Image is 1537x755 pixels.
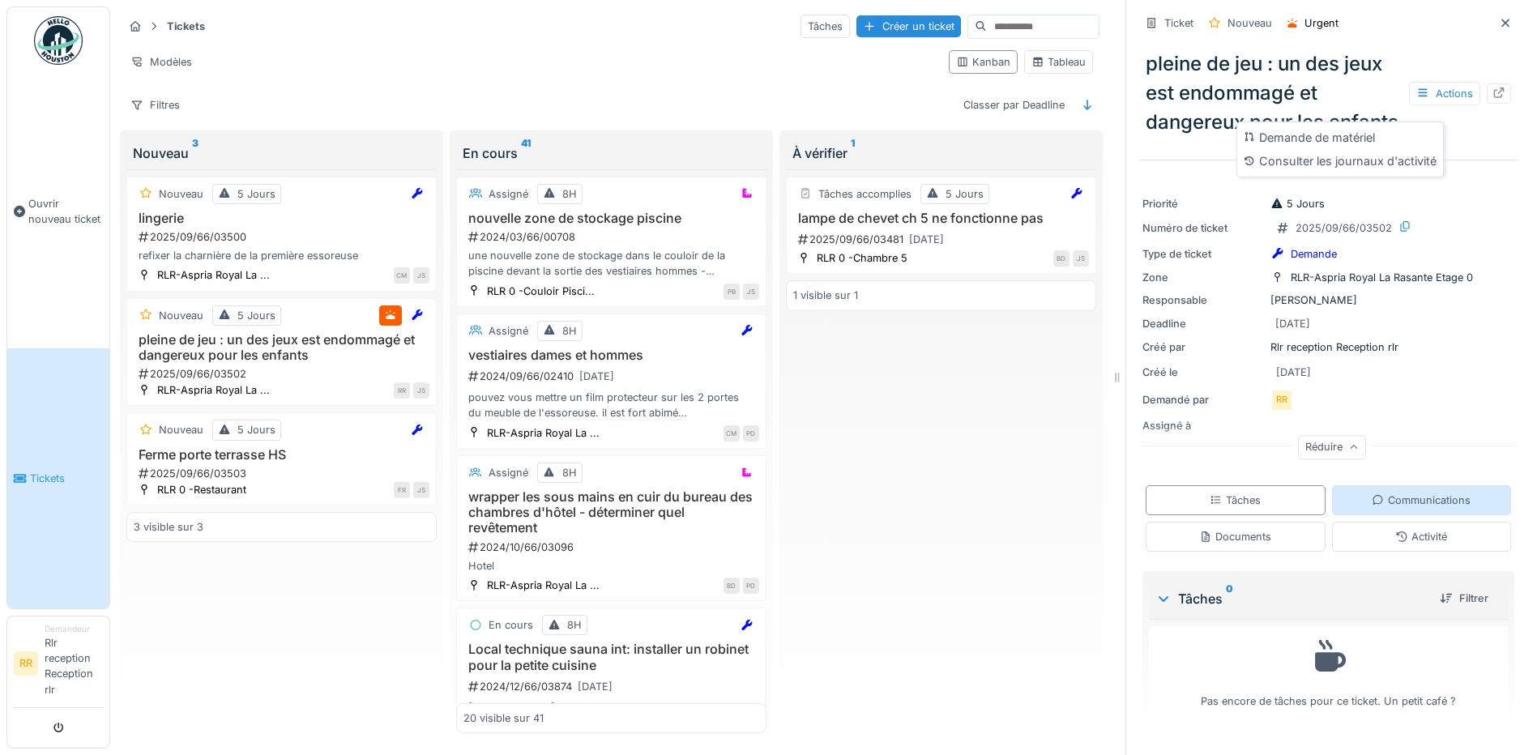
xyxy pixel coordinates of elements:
div: 5 Jours [237,308,275,323]
img: Badge_color-CXgf-gQk.svg [34,16,83,65]
div: Priorité [1142,196,1264,211]
div: [PERSON_NAME] [1142,292,1514,308]
div: Classer par Deadline [956,93,1072,117]
div: 8H [562,465,577,480]
div: JS [413,267,429,284]
div: 2025/09/66/03481 [796,229,1089,250]
div: 2025/09/66/03500 [137,229,429,245]
div: Demandeur [45,623,103,635]
div: 3 visible sur 3 [134,519,203,535]
div: RR [394,382,410,399]
div: Assigné [489,323,528,339]
div: Filtres [123,93,187,117]
div: Créer un ticket [856,15,961,37]
div: Communications [1372,493,1471,508]
h3: pleine de jeu : un des jeux est endommagé et dangereux pour les enfants [134,332,429,363]
div: Actions [1409,82,1480,105]
div: À vérifier [792,143,1090,163]
div: Nouveau [1227,15,1272,31]
div: Hotel [463,558,759,574]
div: JS [413,382,429,399]
div: RLR-Aspria Royal La Rasante Etage 0 [1291,270,1473,285]
div: RLR-Aspria Royal La ... [487,425,600,441]
div: Zone [1142,270,1264,285]
div: 2025/09/66/03502 [1296,220,1392,236]
div: Numéro de ticket [1142,220,1264,236]
h3: wrapper les sous mains en cuir du bureau des chambres d'hôtel - déterminer quel revêtement [463,489,759,536]
h3: vestiaires dames et hommes [463,348,759,363]
div: RR [1270,389,1293,412]
div: En cours [463,143,760,163]
div: pouvez vous mettre un film protecteur sur les 2 portes du meuble de l'essoreuse. il est fort abim... [463,390,759,420]
div: [DATE] [578,679,613,694]
div: une nouvelle zone de stockage dans le couloir de la piscine devant la sortie des vestiaires homme... [463,248,759,279]
div: 2024/03/66/00708 [467,229,759,245]
div: [DATE] [909,232,944,247]
div: PB [724,284,740,300]
strong: Tickets [160,19,211,34]
div: [PERSON_NAME], pourrais tu faire l'installation pour avoir l'eau à la petite cuisisne dans le loc... [463,700,759,731]
div: 2024/10/66/03096 [467,540,759,555]
div: Nouveau [159,422,203,437]
div: Pas encore de tâches pour ce ticket. Un petit café ? [1159,633,1497,709]
div: BD [1053,250,1069,267]
div: Assigné [489,186,528,202]
div: Filtrer [1433,587,1495,609]
div: RLR-Aspria Royal La ... [157,267,270,283]
h3: Local technique sauna int: installer un robinet pour la petite cuisine [463,642,759,672]
div: 5 Jours [237,186,275,202]
div: JS [1073,250,1089,267]
div: CM [394,267,410,284]
div: RLR 0 -Restaurant [157,482,246,497]
h3: Ferme porte terrasse HS [134,447,429,463]
sup: 1 [851,143,855,163]
div: Nouveau [159,308,203,323]
div: Activité [1395,529,1447,544]
div: RLR 0 -Chambre 5 [817,250,907,266]
h3: lampe de chevet ch 5 ne fonctionne pas [793,211,1089,226]
div: 2025/09/66/03503 [137,466,429,481]
div: Créé le [1142,365,1264,380]
div: Documents [1199,529,1271,544]
sup: 41 [521,143,531,163]
div: refixer la charnière de la première essoreuse [134,248,429,263]
div: [DATE] [579,369,614,384]
div: PD [743,425,759,441]
div: 2025/09/66/03502 [137,366,429,382]
div: 20 visible sur 41 [463,710,544,726]
div: Tâches accomplies [818,186,912,202]
div: [DATE] [1276,365,1311,380]
span: Tickets [30,471,103,486]
div: Réduire [1298,436,1366,459]
div: BD [724,578,740,594]
div: 2024/09/66/02410 [467,366,759,386]
div: 5 Jours [946,186,984,202]
div: Type de ticket [1142,246,1264,262]
div: Kanban [956,54,1010,70]
div: Assigné à [1142,418,1264,433]
div: 5 Jours [237,422,275,437]
div: Demande [1291,246,1337,262]
div: Demande de matériel [1240,126,1440,150]
div: Tableau [1031,54,1086,70]
div: pleine de jeu : un des jeux est endommagé et dangereux pour les enfants [1139,43,1518,143]
div: RLR 0 -Couloir Pisci... [487,284,595,299]
div: Tâches [801,15,850,38]
div: Deadline [1142,316,1264,331]
div: 8H [562,323,577,339]
div: Nouveau [159,186,203,202]
span: Ouvrir nouveau ticket [28,196,103,227]
div: En cours [489,617,533,633]
div: Consulter les journaux d'activité [1240,149,1440,173]
div: Modèles [123,50,199,74]
div: RLR-Aspria Royal La ... [157,382,270,398]
sup: 0 [1226,589,1233,608]
div: Responsable [1142,292,1264,308]
h3: nouvelle zone de stockage piscine [463,211,759,226]
div: JS [743,284,759,300]
div: Créé par [1142,339,1264,355]
div: 1 visible sur 1 [793,288,858,303]
div: 5 Jours [1270,196,1325,211]
sup: 3 [192,143,199,163]
li: RR [14,651,38,676]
